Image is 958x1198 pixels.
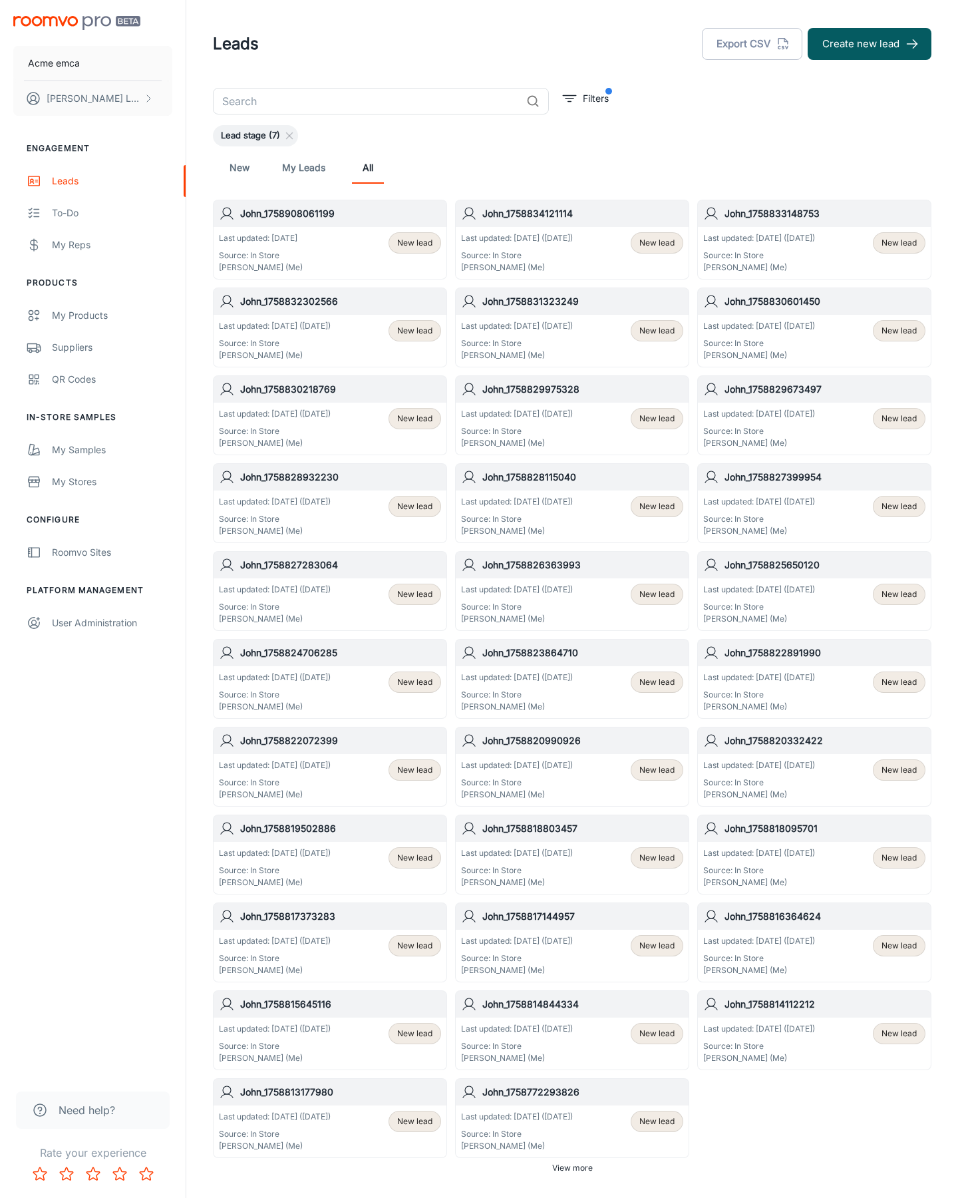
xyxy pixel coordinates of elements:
p: [PERSON_NAME] (Me) [703,349,815,361]
h6: John_1758816364624 [724,909,925,924]
h6: John_1758830218769 [240,382,441,397]
span: New lead [881,940,917,952]
span: New lead [639,764,675,776]
p: Last updated: [DATE] ([DATE]) [461,496,573,508]
a: John_1758827399954Last updated: [DATE] ([DATE])Source: In Store[PERSON_NAME] (Me)New lead [697,463,931,543]
a: John_1758813177980Last updated: [DATE] ([DATE])Source: In Store[PERSON_NAME] (Me)New lead [213,1078,447,1158]
span: New lead [639,588,675,600]
h6: John_1758817144957 [482,909,683,924]
p: [PERSON_NAME] (Me) [461,525,573,537]
a: John_1758830601450Last updated: [DATE] ([DATE])Source: In Store[PERSON_NAME] (Me)New lead [697,288,931,367]
a: John_1758820332422Last updated: [DATE] ([DATE])Source: In Store[PERSON_NAME] (Me)New lead [697,727,931,807]
p: [PERSON_NAME] (Me) [461,789,573,801]
p: Last updated: [DATE] ([DATE]) [461,408,573,420]
h6: John_1758828932230 [240,470,441,485]
a: John_1758822891990Last updated: [DATE] ([DATE])Source: In Store[PERSON_NAME] (Me)New lead [697,639,931,719]
p: Source: In Store [703,865,815,877]
button: Export CSV [702,28,802,60]
a: John_1758818803457Last updated: [DATE] ([DATE])Source: In Store[PERSON_NAME] (Me)New lead [455,815,689,895]
a: John_1758829673497Last updated: [DATE] ([DATE])Source: In Store[PERSON_NAME] (Me)New lead [697,375,931,455]
div: Roomvo Sites [52,545,172,560]
p: Source: In Store [219,1040,331,1052]
p: [PERSON_NAME] (Me) [703,525,815,537]
span: New lead [881,676,917,688]
span: New lead [639,500,675,512]
p: [PERSON_NAME] (Me) [461,964,573,976]
p: Last updated: [DATE] ([DATE]) [219,1023,331,1035]
p: [PERSON_NAME] (Me) [703,613,815,625]
p: Last updated: [DATE] ([DATE]) [219,320,331,332]
div: Leads [52,174,172,188]
p: [PERSON_NAME] (Me) [461,1140,573,1152]
p: [PERSON_NAME] (Me) [461,437,573,449]
p: Last updated: [DATE] ([DATE]) [461,584,573,596]
p: Last updated: [DATE] ([DATE]) [219,847,331,859]
button: View more [547,1158,598,1178]
h6: John_1758829673497 [724,382,925,397]
a: All [352,152,384,184]
button: Rate 5 star [133,1161,160,1187]
p: [PERSON_NAME] (Me) [703,877,815,889]
a: John_1758816364624Last updated: [DATE] ([DATE])Source: In Store[PERSON_NAME] (Me)New lead [697,902,931,982]
p: [PERSON_NAME] (Me) [219,613,331,625]
a: John_1758908061199Last updated: [DATE]Source: In Store[PERSON_NAME] (Me)New lead [213,200,447,280]
p: [PERSON_NAME] (Me) [219,1140,331,1152]
h6: John_1758828115040 [482,470,683,485]
span: New lead [639,1115,675,1127]
p: Last updated: [DATE] ([DATE]) [219,935,331,947]
div: User Administration [52,616,172,630]
h6: John_1758822891990 [724,646,925,660]
button: Rate 3 star [80,1161,106,1187]
p: [PERSON_NAME] (Me) [219,437,331,449]
span: New lead [397,1028,432,1040]
p: Last updated: [DATE] ([DATE]) [703,232,815,244]
p: Source: In Store [703,1040,815,1052]
div: Lead stage (7) [213,125,298,146]
p: Source: In Store [703,689,815,701]
span: New lead [881,852,917,864]
span: New lead [397,500,432,512]
button: Rate 4 star [106,1161,133,1187]
p: Last updated: [DATE] ([DATE]) [703,320,815,332]
a: John_1758834121114Last updated: [DATE] ([DATE])Source: In Store[PERSON_NAME] (Me)New lead [455,200,689,280]
h6: John_1758813177980 [240,1085,441,1099]
p: Source: In Store [219,513,331,525]
h6: John_1758820990926 [482,733,683,748]
a: John_1758772293826Last updated: [DATE] ([DATE])Source: In Store[PERSON_NAME] (Me)New lead [455,1078,689,1158]
p: [PERSON_NAME] (Me) [703,789,815,801]
p: Last updated: [DATE] ([DATE]) [461,759,573,771]
p: [PERSON_NAME] (Me) [219,1052,331,1064]
div: My Samples [52,443,172,457]
span: New lead [639,852,675,864]
h6: John_1758817373283 [240,909,441,924]
p: Source: In Store [703,513,815,525]
p: Source: In Store [219,952,331,964]
p: [PERSON_NAME] (Me) [703,964,815,976]
a: John_1758830218769Last updated: [DATE] ([DATE])Source: In Store[PERSON_NAME] (Me)New lead [213,375,447,455]
p: Last updated: [DATE] ([DATE]) [461,935,573,947]
p: Last updated: [DATE] ([DATE]) [703,1023,815,1035]
h6: John_1758815645116 [240,997,441,1012]
a: John_1758828932230Last updated: [DATE] ([DATE])Source: In Store[PERSON_NAME] (Me)New lead [213,463,447,543]
span: New lead [397,237,432,249]
p: Last updated: [DATE] ([DATE]) [703,496,815,508]
a: John_1758815645116Last updated: [DATE] ([DATE])Source: In Store[PERSON_NAME] (Me)New lead [213,990,447,1070]
p: Last updated: [DATE] ([DATE]) [461,232,573,244]
span: New lead [881,237,917,249]
a: John_1758824706285Last updated: [DATE] ([DATE])Source: In Store[PERSON_NAME] (Me)New lead [213,639,447,719]
span: New lead [639,940,675,952]
p: Last updated: [DATE] ([DATE]) [461,1023,573,1035]
p: [PERSON_NAME] (Me) [461,613,573,625]
p: Source: In Store [461,250,573,262]
h6: John_1758822072399 [240,733,441,748]
a: John_1758817144957Last updated: [DATE] ([DATE])Source: In Store[PERSON_NAME] (Me)New lead [455,902,689,982]
span: New lead [881,588,917,600]
a: John_1758823864710Last updated: [DATE] ([DATE])Source: In Store[PERSON_NAME] (Me)New lead [455,639,689,719]
p: Filters [583,91,609,106]
p: [PERSON_NAME] (Me) [219,701,331,713]
span: New lead [397,325,432,337]
span: New lead [397,413,432,425]
a: John_1758814844334Last updated: [DATE] ([DATE])Source: In Store[PERSON_NAME] (Me)New lead [455,990,689,1070]
span: New lead [881,325,917,337]
p: Last updated: [DATE] ([DATE]) [219,408,331,420]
